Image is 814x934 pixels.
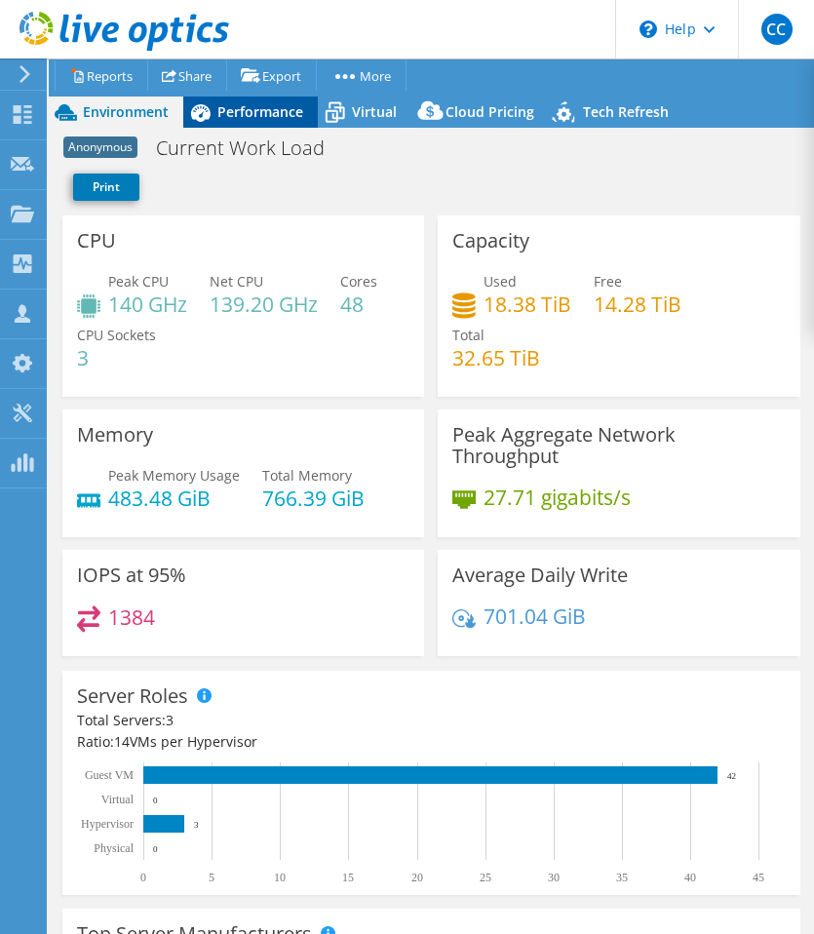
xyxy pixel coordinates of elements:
[616,871,628,884] text: 35
[274,871,286,884] text: 10
[77,326,156,344] span: CPU Sockets
[452,230,529,252] h3: Capacity
[452,326,485,344] span: Total
[583,102,669,121] span: Tech Refresh
[108,272,169,291] span: Peak CPU
[153,796,158,805] text: 0
[340,272,377,291] span: Cores
[153,844,158,854] text: 0
[340,293,377,315] h4: 48
[81,817,134,831] text: Hypervisor
[194,820,199,830] text: 3
[108,487,240,509] h4: 483.48 GiB
[147,60,227,91] a: Share
[94,841,134,855] text: Physical
[77,710,431,731] div: Total Servers:
[77,424,153,446] h3: Memory
[452,564,628,586] h3: Average Daily Write
[262,487,365,509] h4: 766.39 GiB
[452,347,540,369] h4: 32.65 TiB
[77,230,116,252] h3: CPU
[484,486,631,508] h4: 27.71 gigabits/s
[484,293,571,315] h4: 18.38 TiB
[209,871,214,884] text: 5
[83,102,169,121] span: Environment
[446,102,534,121] span: Cloud Pricing
[753,871,764,884] text: 45
[352,102,397,121] span: Virtual
[63,136,137,158] span: Anonymous
[411,871,423,884] text: 20
[77,685,188,707] h3: Server Roles
[77,731,786,753] div: Ratio: VMs per Hypervisor
[452,424,785,467] h3: Peak Aggregate Network Throughput
[480,871,491,884] text: 25
[217,102,303,121] span: Performance
[727,771,736,781] text: 42
[684,871,696,884] text: 40
[210,272,263,291] span: Net CPU
[210,293,318,315] h4: 139.20 GHz
[108,466,240,485] span: Peak Memory Usage
[85,768,134,782] text: Guest VM
[108,606,155,628] h4: 1384
[640,20,657,38] svg: \n
[114,732,130,751] span: 14
[262,466,352,485] span: Total Memory
[55,60,148,91] a: Reports
[594,293,681,315] h4: 14.28 TiB
[594,272,622,291] span: Free
[108,293,187,315] h4: 140 GHz
[342,871,354,884] text: 15
[761,14,793,45] span: CC
[101,793,135,806] text: Virtual
[548,871,560,884] text: 30
[77,347,156,369] h4: 3
[77,564,186,586] h3: IOPS at 95%
[484,272,517,291] span: Used
[226,60,317,91] a: Export
[166,711,174,729] span: 3
[316,60,407,91] a: More
[484,605,586,627] h4: 701.04 GiB
[147,137,355,159] h1: Current Work Load
[73,174,139,201] a: Print
[140,871,146,884] text: 0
